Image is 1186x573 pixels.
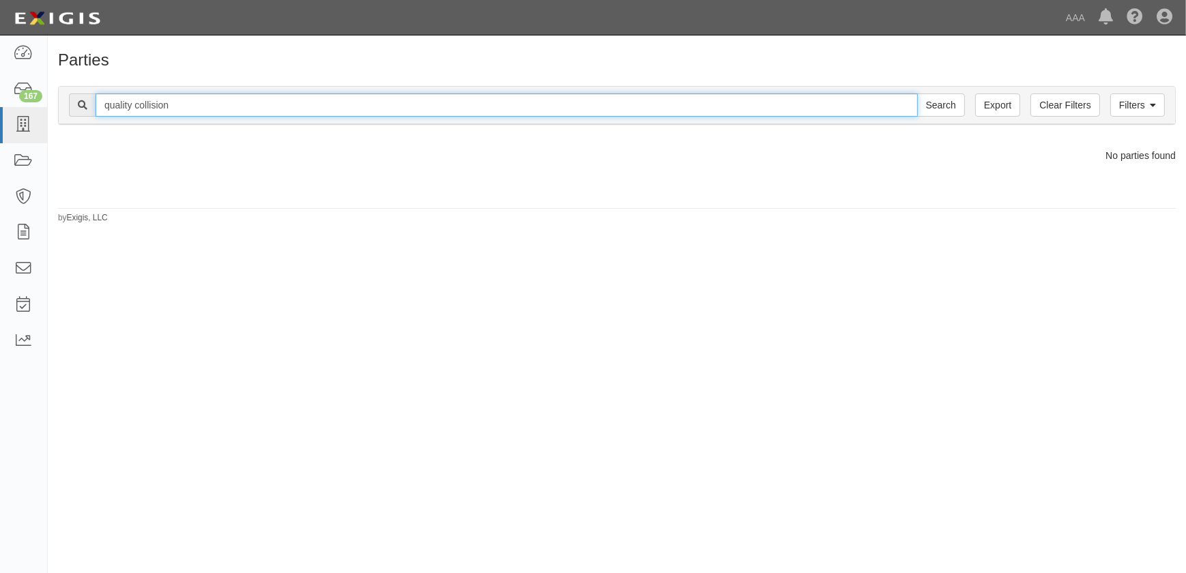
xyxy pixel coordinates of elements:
img: logo-5460c22ac91f19d4615b14bd174203de0afe785f0fc80cf4dbbc73dc1793850b.png [10,6,104,31]
a: Export [975,93,1020,117]
a: Filters [1110,93,1165,117]
div: 167 [19,90,42,102]
input: Search [96,93,918,117]
a: AAA [1059,4,1092,31]
h1: Parties [58,51,1176,69]
i: Help Center - Complianz [1127,10,1143,26]
input: Search [917,93,965,117]
a: Clear Filters [1030,93,1099,117]
a: Exigis, LLC [67,213,108,222]
div: No parties found [48,149,1186,162]
small: by [58,212,108,224]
